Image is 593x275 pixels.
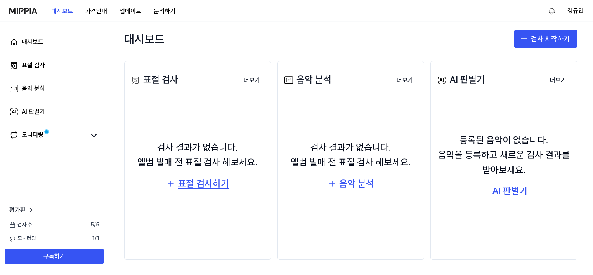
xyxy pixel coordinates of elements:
div: 음악 분석 [283,72,331,87]
span: 모니터링 [9,235,36,242]
div: 음악 분석 [339,176,374,191]
img: logo [9,8,37,14]
div: 검사 결과가 없습니다. 앨범 발매 전 표절 검사 해보세요. [291,140,411,170]
a: 더보기 [238,72,266,88]
button: 문의하기 [147,3,182,19]
div: 표절 검사 [129,72,178,87]
button: AI 판별기 [480,184,527,198]
button: 가격안내 [79,3,113,19]
div: AI 판별기 [492,184,527,198]
a: AI 판별기 [5,103,104,121]
div: 검사 결과가 없습니다. 앨범 발매 전 표절 검사 해보세요. [137,140,258,170]
div: 표절 검사하기 [178,176,229,191]
a: 음악 분석 [5,79,104,98]
a: 평가판 [9,205,35,215]
span: 검사 수 [9,221,32,229]
button: 표절 검사하기 [166,176,229,191]
a: 더보기 [544,72,572,88]
button: 경규민 [567,6,584,16]
span: 1 / 1 [92,235,99,242]
span: 평가판 [9,205,26,215]
button: 검사 시작하기 [514,30,577,48]
div: 대시보드 [22,37,43,47]
div: AI 판별기 [435,72,485,87]
div: 대시보드 [124,30,165,48]
img: 알림 [547,6,557,16]
div: AI 판별기 [22,107,45,117]
div: 음악 분석 [22,84,45,93]
span: 5 / 5 [90,221,99,229]
a: 대시보드 [5,33,104,51]
div: 표절 검사 [22,61,45,70]
button: 음악 분석 [328,176,374,191]
button: 더보기 [390,73,419,88]
a: 모니터링 [9,130,85,141]
button: 업데이트 [113,3,147,19]
button: 구독하기 [5,249,104,264]
a: 업데이트 [113,0,147,22]
button: 대시보드 [45,3,79,19]
div: 모니터링 [22,130,43,141]
a: 더보기 [390,72,419,88]
a: 표절 검사 [5,56,104,75]
button: 더보기 [238,73,266,88]
div: 등록된 음악이 없습니다. 음악을 등록하고 새로운 검사 결과를 받아보세요. [435,133,572,178]
button: 더보기 [544,73,572,88]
